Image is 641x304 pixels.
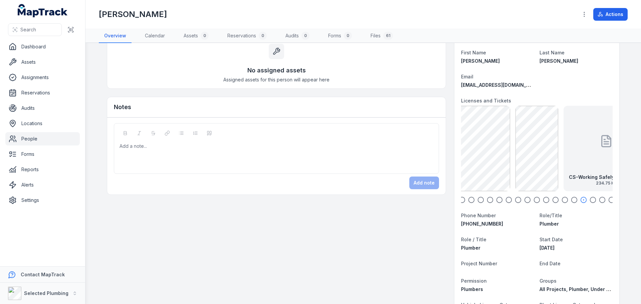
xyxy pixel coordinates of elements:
span: Role/Title [540,213,562,218]
h3: Notes [114,102,131,112]
strong: Contact MapTrack [21,272,65,277]
a: Dashboard [5,40,80,53]
span: Assigned assets for this person will appear here [223,76,330,83]
div: 0 [344,32,352,40]
a: MapTrack [18,4,68,17]
span: Search [20,26,36,33]
a: Calendar [140,29,170,43]
a: Assignments [5,71,80,84]
time: 6/7/2006, 12:00:00 AM [540,245,555,251]
span: [PERSON_NAME] [540,58,578,64]
span: Groups [540,278,557,284]
a: Audits [5,101,80,115]
span: Role / Title [461,237,486,242]
a: Reservations0 [222,29,272,43]
div: 0 [301,32,309,40]
strong: Selected Plumbing [24,290,68,296]
div: 0 [259,32,267,40]
a: People [5,132,80,145]
span: [EMAIL_ADDRESS][DOMAIN_NAME] [461,82,542,88]
span: Plumbers [461,286,483,292]
span: [DATE] [540,245,555,251]
span: Project Number [461,261,497,266]
span: [PERSON_NAME] [461,58,500,64]
h1: [PERSON_NAME] [99,9,167,20]
a: Audits0 [280,29,315,43]
span: Phone Number [461,213,496,218]
span: All Projects, Plumber, Under Construction [540,286,637,292]
a: Settings [5,194,80,207]
div: 0 [201,32,209,40]
a: Forms0 [323,29,357,43]
span: Licenses and Tickets [461,98,511,103]
a: Reports [5,163,80,176]
a: Overview [99,29,132,43]
a: Files61 [365,29,398,43]
span: Plumber [540,221,559,227]
div: 61 [383,32,393,40]
a: Reservations [5,86,80,99]
a: Alerts [5,178,80,192]
span: Permission [461,278,487,284]
span: First Name [461,50,486,55]
span: Plumber [461,245,480,251]
span: Last Name [540,50,565,55]
a: Forms [5,147,80,161]
span: Email [461,74,473,79]
a: Locations [5,117,80,130]
button: Search [8,23,62,36]
h3: No assigned assets [247,66,306,75]
span: Start Date [540,237,563,242]
a: Assets [5,55,80,69]
a: Assets0 [178,29,214,43]
button: Actions [593,8,628,21]
span: End Date [540,261,561,266]
span: [PHONE_NUMBER] [461,221,503,227]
